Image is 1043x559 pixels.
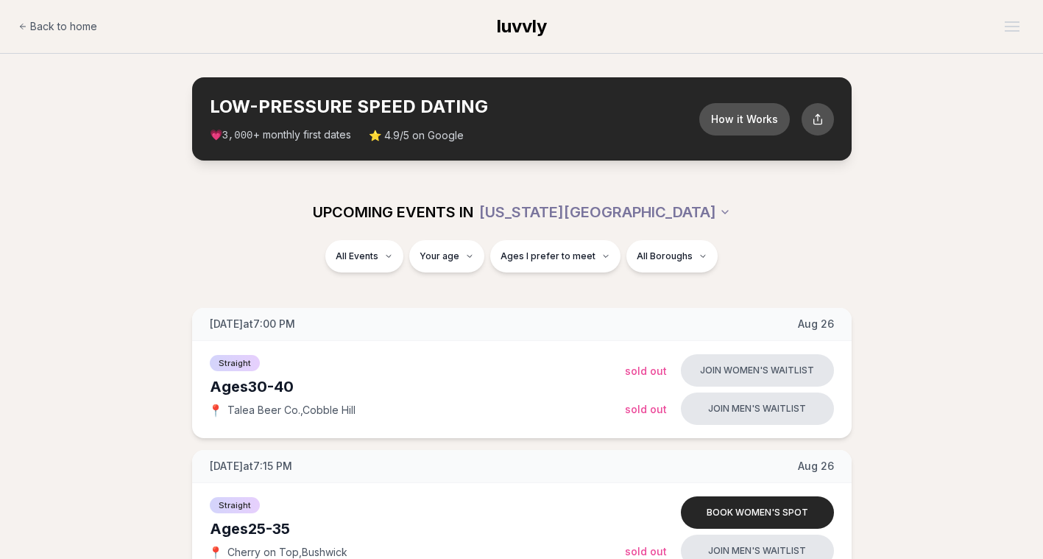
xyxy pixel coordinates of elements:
button: Join women's waitlist [681,354,834,387]
span: [DATE] at 7:00 PM [210,317,295,331]
span: All Boroughs [637,250,693,262]
span: 💗 + monthly first dates [210,127,351,143]
button: All Events [325,240,403,273]
a: luvvly [497,15,547,38]
span: Ages I prefer to meet [501,250,595,262]
button: All Boroughs [626,240,718,273]
div: Ages 30-40 [210,376,625,397]
a: Back to home [18,12,97,41]
div: Ages 25-35 [210,518,625,539]
button: How it Works [699,103,790,136]
button: Book women's spot [681,496,834,529]
span: Aug 26 [798,317,834,331]
button: Open menu [999,15,1025,38]
span: All Events [336,250,378,262]
button: Your age [409,240,484,273]
span: 📍 [210,546,222,558]
span: Sold Out [625,403,667,415]
iframe: Intercom live chat [993,509,1028,544]
span: UPCOMING EVENTS IN [313,202,473,222]
h2: LOW-PRESSURE SPEED DATING [210,95,699,119]
span: ⭐ 4.9/5 on Google [369,128,464,143]
span: Sold Out [625,365,667,377]
button: Join men's waitlist [681,393,834,425]
span: 3,000 [222,130,253,141]
span: Your age [420,250,459,262]
span: Sold Out [625,545,667,558]
span: Straight [210,355,260,371]
button: Ages I prefer to meet [490,240,621,273]
button: [US_STATE][GEOGRAPHIC_DATA] [479,196,731,228]
span: Back to home [30,19,97,34]
span: 📍 [210,404,222,416]
span: Aug 26 [798,459,834,474]
span: luvvly [497,15,547,37]
span: [DATE] at 7:15 PM [210,459,292,474]
span: Talea Beer Co. , Cobble Hill [227,403,356,418]
span: Straight [210,497,260,513]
